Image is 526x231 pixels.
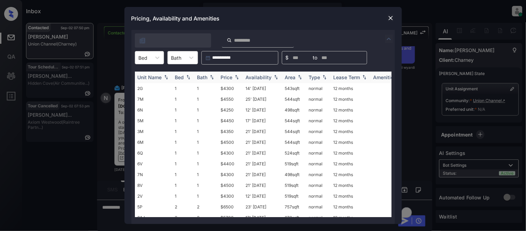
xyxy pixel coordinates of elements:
[282,148,306,158] td: 524 sqft
[218,115,243,126] td: $4450
[135,180,172,191] td: 8V
[361,75,368,80] img: sorting
[282,94,306,105] td: 544 sqft
[135,94,172,105] td: 7M
[124,7,402,30] div: Pricing, Availability and Amenities
[163,75,170,80] img: sorting
[282,169,306,180] td: 498 sqft
[135,158,172,169] td: 6V
[331,137,371,148] td: 12 months
[306,158,331,169] td: normal
[331,212,371,223] td: 12 months
[172,105,195,115] td: 1
[195,191,218,201] td: 1
[135,105,172,115] td: 6N
[243,83,282,94] td: 14' [DATE]
[282,158,306,169] td: 519 sqft
[218,137,243,148] td: $4500
[243,105,282,115] td: 12' [DATE]
[195,126,218,137] td: 1
[246,74,272,80] div: Availability
[218,126,243,137] td: $4350
[135,126,172,137] td: 3M
[306,115,331,126] td: normal
[218,191,243,201] td: $4300
[243,94,282,105] td: 25' [DATE]
[331,105,371,115] td: 12 months
[243,148,282,158] td: 21' [DATE]
[282,180,306,191] td: 519 sqft
[195,94,218,105] td: 1
[135,83,172,94] td: 2G
[306,126,331,137] td: normal
[195,83,218,94] td: 1
[227,37,232,43] img: icon-zuma
[243,191,282,201] td: 12' [DATE]
[331,158,371,169] td: 12 months
[282,191,306,201] td: 519 sqft
[218,105,243,115] td: $4250
[195,148,218,158] td: 1
[233,75,240,80] img: sorting
[172,201,195,212] td: 2
[175,74,184,80] div: Bed
[331,169,371,180] td: 12 months
[331,201,371,212] td: 12 months
[172,169,195,180] td: 1
[195,212,218,223] td: 2
[195,201,218,212] td: 2
[306,191,331,201] td: normal
[306,212,331,223] td: normal
[172,83,195,94] td: 1
[135,212,172,223] td: 6AJ
[243,201,282,212] td: 23' [DATE]
[321,75,328,80] img: sorting
[218,83,243,94] td: $4300
[334,74,360,80] div: Lease Term
[243,126,282,137] td: 21' [DATE]
[306,83,331,94] td: normal
[197,74,208,80] div: Bath
[172,137,195,148] td: 1
[135,201,172,212] td: 5P
[218,94,243,105] td: $4550
[286,54,289,61] span: $
[195,180,218,191] td: 1
[387,15,394,22] img: close
[309,74,320,80] div: Type
[172,94,195,105] td: 1
[218,212,243,223] td: $5700
[243,180,282,191] td: 21' [DATE]
[138,74,162,80] div: Unit Name
[306,169,331,180] td: normal
[243,169,282,180] td: 21' [DATE]
[172,126,195,137] td: 1
[306,180,331,191] td: normal
[306,137,331,148] td: normal
[282,126,306,137] td: 544 sqft
[172,212,195,223] td: 2
[135,148,172,158] td: 6Q
[195,137,218,148] td: 1
[243,158,282,169] td: 21' [DATE]
[218,169,243,180] td: $4300
[172,158,195,169] td: 1
[331,191,371,201] td: 12 months
[218,158,243,169] td: $4400
[195,115,218,126] td: 1
[172,180,195,191] td: 1
[172,115,195,126] td: 1
[331,115,371,126] td: 12 months
[282,105,306,115] td: 498 sqft
[172,148,195,158] td: 1
[139,37,146,44] img: icon-zuma
[306,201,331,212] td: normal
[306,105,331,115] td: normal
[195,105,218,115] td: 1
[285,74,296,80] div: Area
[243,212,282,223] td: 17' [DATE]
[195,169,218,180] td: 1
[195,158,218,169] td: 1
[135,191,172,201] td: 2V
[218,148,243,158] td: $4300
